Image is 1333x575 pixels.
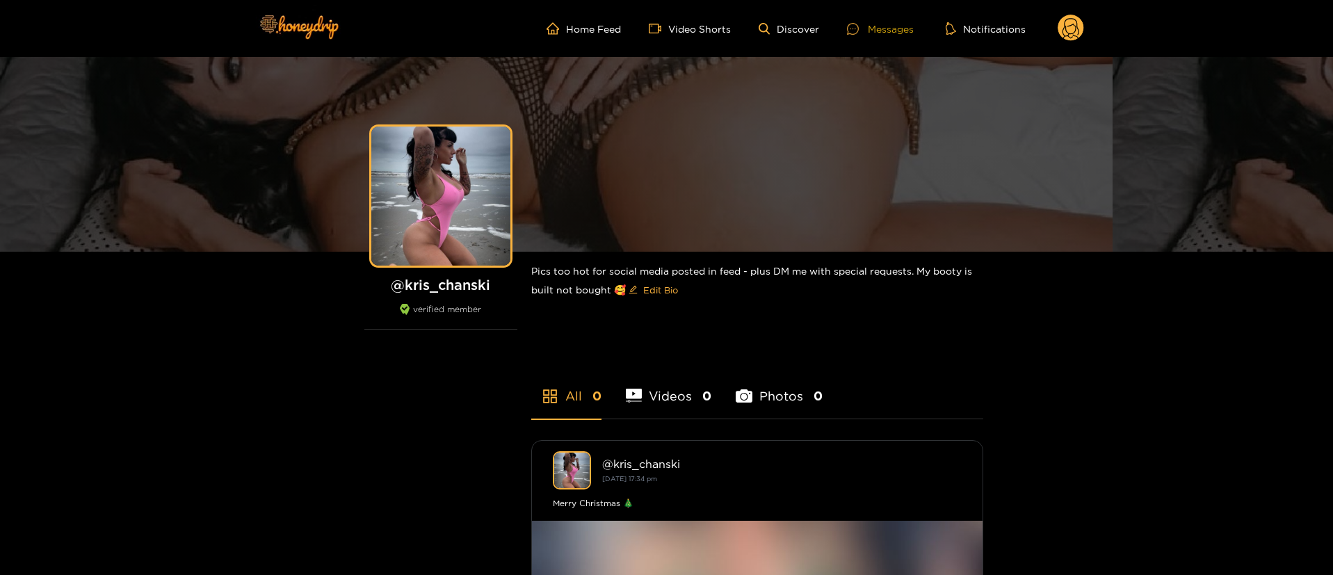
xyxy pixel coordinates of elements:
a: Home Feed [547,22,621,35]
span: home [547,22,566,35]
button: Notifications [942,22,1030,35]
button: editEdit Bio [626,279,681,301]
div: Merry Christmas 🎄 [553,496,962,510]
li: Videos [626,356,712,419]
img: kris_chanski [553,451,591,489]
span: 0 [592,387,601,405]
div: Messages [847,21,914,37]
a: Video Shorts [649,22,731,35]
span: edit [629,285,638,295]
span: Edit Bio [643,283,678,297]
li: Photos [736,356,823,419]
div: verified member [364,304,517,330]
span: video-camera [649,22,668,35]
div: @ kris_chanski [602,457,962,470]
h1: @ kris_chanski [364,276,517,293]
li: All [531,356,601,419]
div: Pics too hot for social media posted in feed - plus DM me with special requests. My booty is buil... [531,252,983,312]
a: Discover [759,23,819,35]
span: 0 [814,387,823,405]
small: [DATE] 17:34 pm [602,475,657,483]
span: 0 [702,387,711,405]
span: appstore [542,388,558,405]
